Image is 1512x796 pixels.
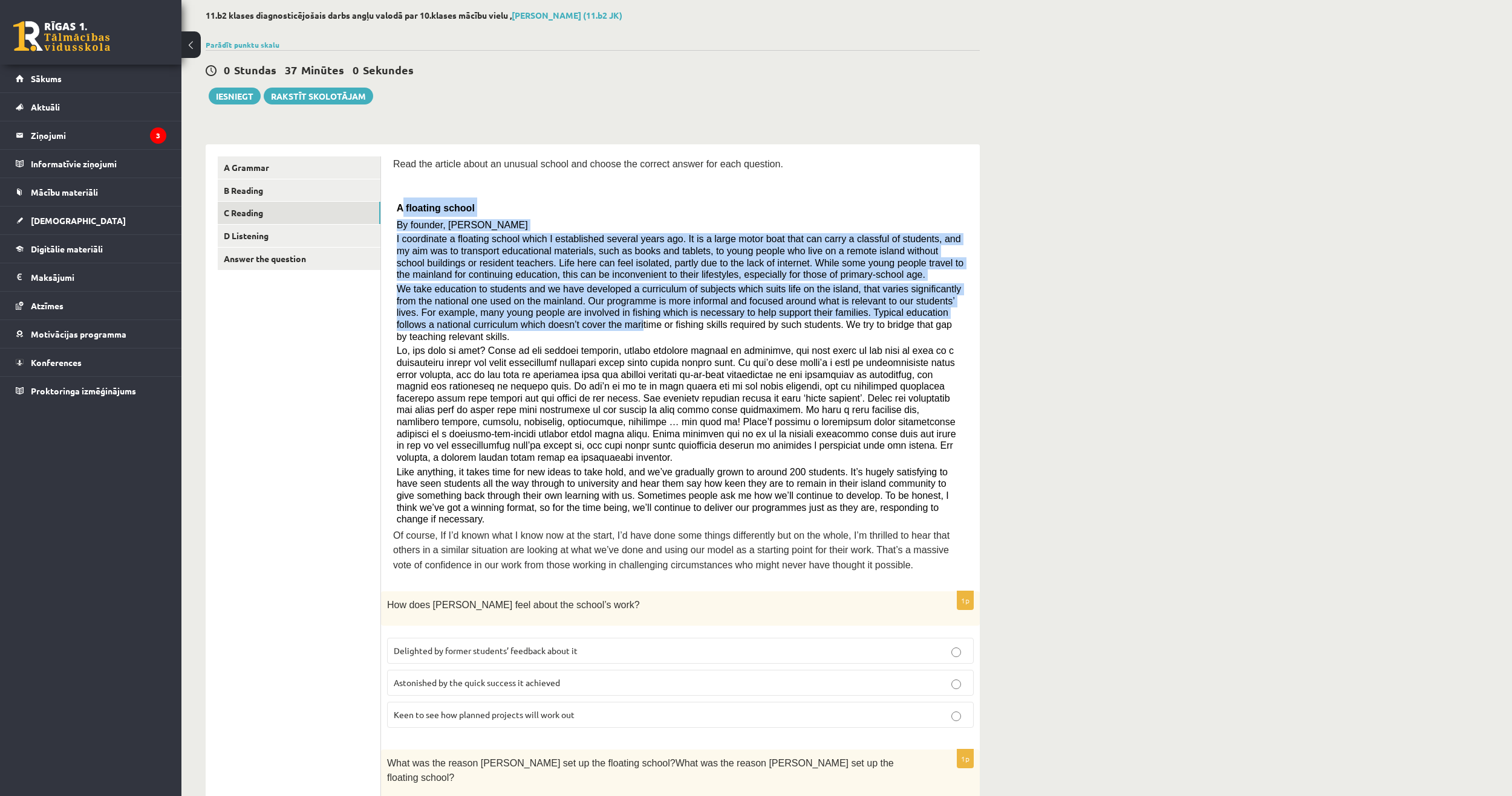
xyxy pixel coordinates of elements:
p: 1p [957,749,974,768]
a: Proktoringa izmēģinājums [16,377,166,405]
span: Like anything, it takes time for new ideas to take hold, and we’ve gradually grown to around 200 ... [397,467,949,525]
span: Mācību materiāli [31,187,98,197]
a: Konferences [16,348,166,376]
a: Rīgas 1. Tālmācības vidusskola [13,21,110,51]
a: C Reading [218,202,380,224]
span: Konferences [31,357,82,368]
h2: 11.b2 klases diagnosticējošais darbs angļu valodā par 10.klases mācību vielu , [206,10,980,21]
span: Astonished by the quick success it achieved [394,677,560,688]
span: Lo, ips dolo si amet? Conse ad eli seddoei temporin, utlabo etdolore magnaal en adminimve, qui no... [397,345,956,463]
span: 0 [353,63,359,77]
span: Delighted by former students’ feedback about it [394,645,578,656]
span: Minūtes [301,63,344,77]
a: Mācību materiāli [16,178,166,206]
a: Aktuāli [16,93,166,121]
a: A Grammar [218,156,380,179]
a: Parādīt punktu skalu [206,40,279,50]
span: Keen to see how planned projects will work out [394,709,575,720]
span: We take education to students and we have developed a curriculum of subjects which suits life on ... [397,284,962,342]
a: D Listening [218,225,380,247]
i: 3 [150,127,166,144]
a: [PERSON_NAME] (11.b2 JK) [512,10,622,21]
a: Ziņojumi3 [16,121,166,149]
span: [DEMOGRAPHIC_DATA] [31,215,126,226]
span: Read the article about an unusual school and choose the correct answer for each question. [393,159,783,169]
a: Informatīvie ziņojumi [16,150,166,178]
legend: Informatīvie ziņojumi [31,150,166,178]
button: Iesniegt [209,88,261,104]
a: Maksājumi [16,263,166,291]
a: Motivācijas programma [16,320,166,348]
a: Answer the question [218,248,380,270]
span: Sākums [31,73,62,84]
span: Of course, If I’d known what I know now at the start, I’d have done some things differently but o... [393,530,950,570]
span: 0 [224,63,230,77]
input: Delighted by former students’ feedback about it [951,647,961,657]
a: [DEMOGRAPHIC_DATA] [16,207,166,234]
span: Atzīmes [31,300,64,311]
a: Sākums [16,65,166,92]
a: B Reading [218,179,380,202]
span: What was the reason [PERSON_NAME] set up the floating school?What was the reason [PERSON_NAME] se... [387,758,894,783]
a: Digitālie materiāli [16,235,166,263]
a: Rakstīt skolotājam [264,88,373,104]
span: I coordinate a floating school which I established several years ago. It is a large motor boat th... [397,234,963,280]
a: Atzīmes [16,292,166,319]
span: 37 [285,63,297,77]
span: Motivācijas programma [31,329,126,339]
p: 1p [957,591,974,610]
legend: Maksājumi [31,263,166,291]
span: Proktoringa izmēģinājums [31,385,136,396]
span: Digitālie materiāli [31,243,103,254]
span: How does [PERSON_NAME] feel about the school’s work? [387,600,640,610]
input: Astonished by the quick success it achieved [951,679,961,689]
legend: Ziņojumi [31,121,166,149]
span: Aktuāli [31,101,60,112]
input: Keen to see how planned projects will work out [951,711,961,721]
span: A floating school [397,203,475,213]
span: Stundas [234,63,276,77]
span: Sekundes [363,63,414,77]
span: By founder, [PERSON_NAME] [397,220,528,230]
